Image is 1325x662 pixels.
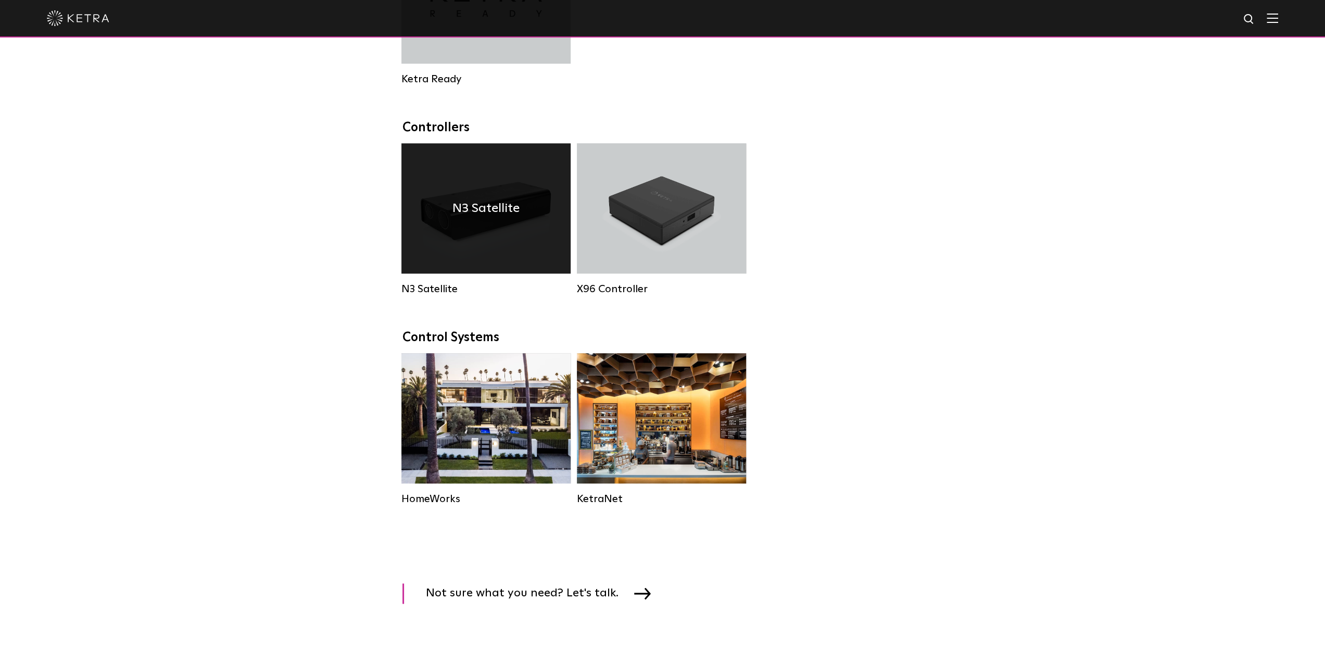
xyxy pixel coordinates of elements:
img: ketra-logo-2019-white [47,10,109,26]
a: N3 Satellite N3 Satellite [401,143,571,295]
img: search icon [1243,13,1256,26]
div: Controllers [402,120,923,135]
div: N3 Satellite [401,283,571,295]
img: Hamburger%20Nav.svg [1267,13,1278,23]
a: KetraNet Legacy System [577,353,746,505]
a: Not sure what you need? Let's talk. [402,583,664,604]
h4: N3 Satellite [452,198,520,218]
div: Control Systems [402,330,923,345]
a: X96 Controller X96 Controller [577,143,746,295]
div: KetraNet [577,493,746,505]
div: Ketra Ready [401,73,571,85]
a: HomeWorks Residential Solution [401,353,571,505]
div: HomeWorks [401,493,571,505]
div: X96 Controller [577,283,746,295]
img: arrow [634,588,651,599]
span: Not sure what you need? Let's talk. [426,583,634,604]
